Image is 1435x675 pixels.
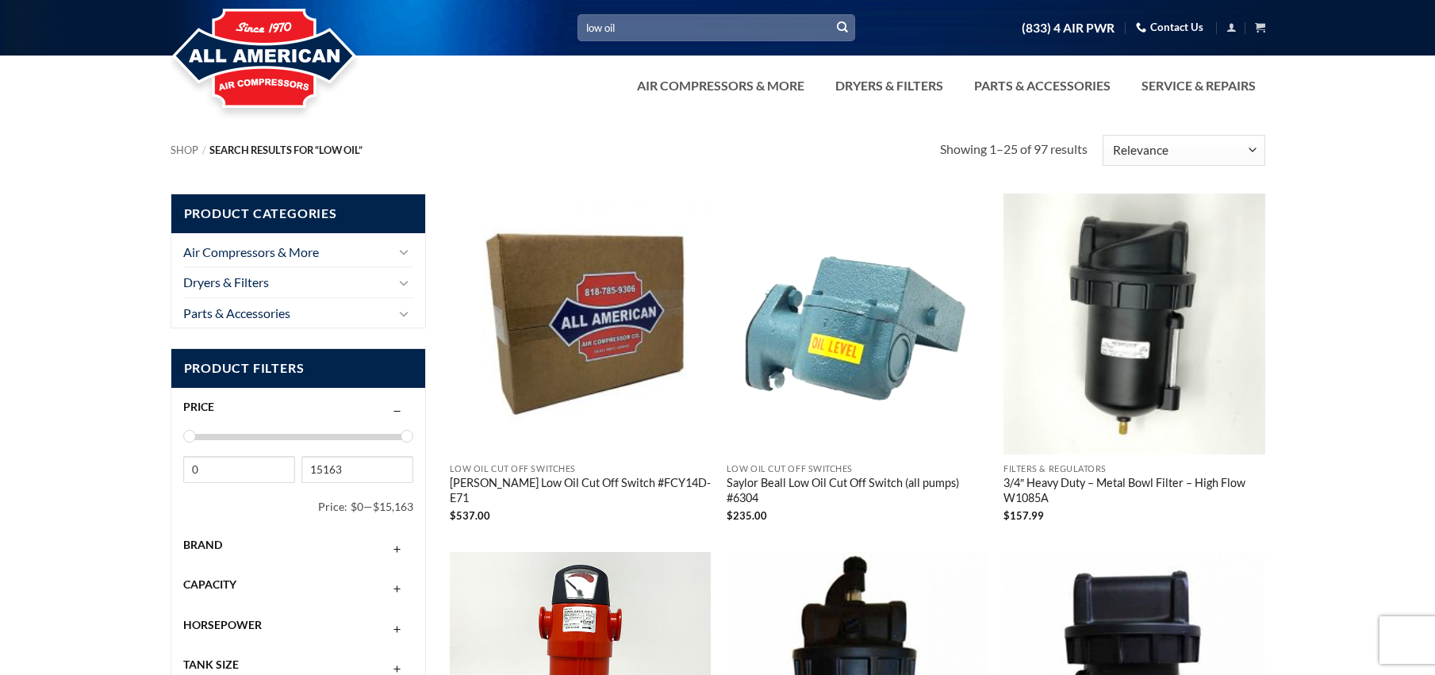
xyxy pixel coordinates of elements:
[394,273,413,292] button: Toggle
[183,400,214,413] span: Price
[1103,135,1264,166] select: Shop order
[1136,15,1203,40] a: Contact Us
[450,476,712,508] a: [PERSON_NAME] Low Oil Cut Off Switch #FCY14D-E71
[202,144,206,156] span: /
[183,538,222,551] span: Brand
[1003,194,1265,455] img: 3/4" Heavy Duty - Metal Bowl Filter - High Flow W1085A
[183,618,262,631] span: Horsepower
[450,509,490,522] bdi: 537.00
[965,70,1120,102] a: Parts & Accessories
[727,509,733,522] span: $
[831,16,854,40] button: Submit
[727,464,988,474] p: Low Oil Cut Off Switches
[394,304,413,323] button: Toggle
[171,144,941,156] nav: Breadcrumb
[826,70,953,102] a: Dryers & Filters
[318,493,351,520] span: Price:
[727,476,988,508] a: Saylor Beall Low Oil Cut Off Switch (all pumps) #6304
[171,144,198,156] a: Shop
[1132,70,1265,102] a: Service & Repairs
[301,456,413,483] input: Max price
[727,194,988,455] img: Saylor Beall Low Oil Cut Off Switch (all pumps) #6304
[363,500,373,513] span: —
[450,509,456,522] span: $
[1003,464,1265,474] p: Filters & Regulators
[183,658,239,671] span: Tank Size
[394,242,413,261] button: Toggle
[351,500,363,513] span: $0
[183,237,391,267] a: Air Compressors & More
[171,349,426,388] span: Product Filters
[183,577,236,591] span: Capacity
[450,464,712,474] p: Low Oil Cut Off Switches
[627,70,814,102] a: Air Compressors & More
[1003,476,1265,508] a: 3/4″ Heavy Duty – Metal Bowl Filter – High Flow W1085A
[183,298,391,328] a: Parts & Accessories
[171,194,426,233] span: Product Categories
[183,456,295,483] input: Min price
[1022,14,1115,42] a: (833) 4 AIR PWR
[373,500,413,513] span: $15,163
[1003,509,1044,522] bdi: 157.99
[183,267,391,297] a: Dryers & Filters
[1003,509,1010,522] span: $
[1255,17,1265,37] a: View cart
[1226,17,1237,37] a: Login
[727,509,767,522] bdi: 235.00
[577,14,855,40] input: Search…
[940,139,1088,159] p: Showing 1–25 of 97 results
[450,194,712,455] img: Placeholder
